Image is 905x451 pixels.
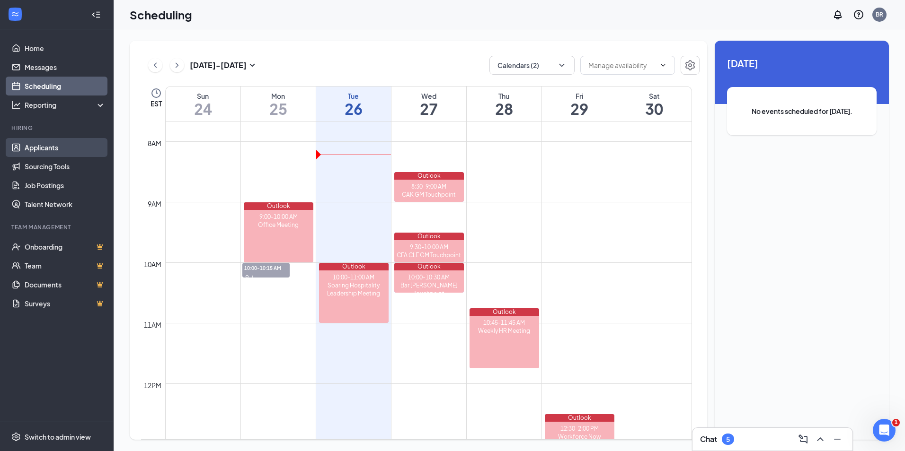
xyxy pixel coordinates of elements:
div: 8am [146,138,163,148]
div: 10:00-10:30 AM [394,273,464,281]
div: Team Management [11,223,104,231]
div: Outlook [394,172,464,180]
a: Scheduling [25,77,106,95]
svg: ChevronDown [557,61,567,70]
svg: ChevronLeft [151,60,160,71]
div: 8:30-9:00 AM [394,182,464,191]
div: Bar [PERSON_NAME] Touchpoint [394,281,464,297]
div: Switch to admin view [25,432,91,442]
h1: Scheduling [130,7,192,23]
div: Outlook [319,263,389,270]
div: CFA CLE GM Touchpoint [394,251,464,259]
div: Outlook [244,202,313,210]
h1: 24 [166,101,240,117]
svg: QuestionInfo [853,9,864,20]
button: ChevronRight [170,58,184,72]
div: 11am [142,320,163,330]
div: Tue [316,91,391,101]
div: 5 [726,435,730,443]
svg: Notifications [832,9,843,20]
span: 1 [892,419,900,426]
svg: WorkstreamLogo [10,9,20,19]
a: August 28, 2025 [467,87,541,121]
a: Sourcing Tools [25,157,106,176]
a: OnboardingCrown [25,237,106,256]
div: 9:30-10:00 AM [394,243,464,251]
h1: 25 [241,101,316,117]
a: August 26, 2025 [316,87,391,121]
svg: ComposeMessage [798,434,809,445]
div: 9:00-10:00 AM [244,213,313,221]
h1: 26 [316,101,391,117]
div: 10am [142,259,163,269]
div: Hiring [11,124,104,132]
button: Minimize [830,432,845,447]
button: Settings [681,56,700,75]
svg: ChevronDown [659,61,667,69]
a: Messages [25,58,106,77]
span: EST [151,99,162,108]
svg: ChevronRight [172,60,182,71]
h3: Chat [700,434,717,444]
div: 10:45-11:45 AM [470,319,539,327]
a: Applicants [25,138,106,157]
div: Reporting [25,100,106,110]
div: CAK GM Touchpoint [394,191,464,199]
h1: 29 [542,101,617,117]
span: 1 [251,274,254,281]
a: Job Postings [25,176,106,195]
a: SurveysCrown [25,294,106,313]
a: August 24, 2025 [166,87,240,121]
button: ComposeMessage [796,432,811,447]
a: Talent Network [25,195,106,214]
div: Sat [617,91,692,101]
div: Outlook [545,414,614,422]
a: August 29, 2025 [542,87,617,121]
svg: Settings [684,60,696,71]
div: 12pm [142,380,163,390]
div: Outlook [394,263,464,270]
button: ChevronUp [813,432,828,447]
div: Wed [391,91,466,101]
a: DocumentsCrown [25,275,106,294]
svg: SmallChevronDown [247,60,258,71]
div: 10:00-11:00 AM [319,273,389,281]
span: No events scheduled for [DATE]. [746,106,858,116]
div: Outlook [394,233,464,240]
a: August 27, 2025 [391,87,466,121]
svg: User [244,275,250,280]
h1: 27 [391,101,466,117]
div: Fri [542,91,617,101]
div: 9am [146,199,163,209]
svg: Collapse [91,10,101,19]
svg: Settings [11,432,21,442]
a: August 30, 2025 [617,87,692,121]
a: Home [25,39,106,58]
svg: Clock [151,87,162,99]
div: Office Meeting [244,221,313,229]
a: TeamCrown [25,256,106,275]
h3: [DATE] - [DATE] [190,60,247,70]
button: ChevronLeft [148,58,162,72]
div: Thu [467,91,541,101]
input: Manage availability [588,60,656,70]
span: 10:00-10:15 AM [242,263,290,272]
span: [DATE] [727,56,877,70]
div: Outlook [470,308,539,316]
svg: Analysis [11,100,21,110]
div: 12:30-2:00 PM [545,425,614,433]
div: Sun [166,91,240,101]
div: Soaring Hospitality Leadership Meeting [319,281,389,297]
iframe: Intercom live chat [873,419,896,442]
svg: ChevronUp [815,434,826,445]
svg: Minimize [832,434,843,445]
a: August 25, 2025 [241,87,316,121]
div: Weekly HR Meeting [470,327,539,335]
div: Mon [241,91,316,101]
h1: 28 [467,101,541,117]
button: Calendars (2)ChevronDown [489,56,575,75]
div: BR [876,10,883,18]
h1: 30 [617,101,692,117]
